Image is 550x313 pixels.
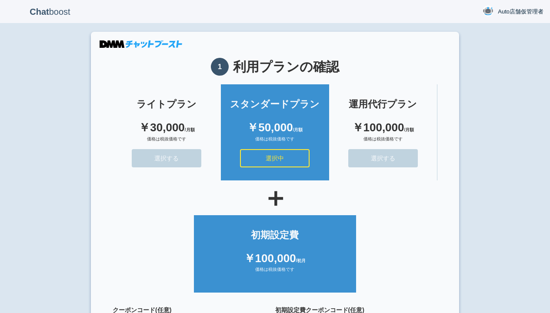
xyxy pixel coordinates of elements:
[211,58,229,76] span: 1
[30,7,49,17] b: Chat
[121,136,212,149] div: 価格は税抜価格です
[338,120,428,136] div: ￥100,000
[293,127,303,132] span: /月額
[483,6,493,17] img: User Image
[404,127,414,132] span: /月額
[121,120,212,136] div: ￥30,000
[338,97,428,111] div: 運用代行プラン
[132,149,201,167] button: 選択する
[230,97,320,111] div: スタンダードプラン
[348,149,418,167] button: 選択する
[121,97,212,111] div: ライトプラン
[113,58,437,76] h1: 利用プランの確認
[185,127,195,132] span: /月額
[296,258,306,263] span: /初月
[230,120,320,136] div: ￥50,000
[203,250,347,266] div: ￥100,000
[203,266,347,280] div: 価格は税抜価格です
[100,40,182,48] img: DMMチャットブースト
[7,1,93,23] p: boost
[113,185,437,211] div: ＋
[338,136,428,149] div: 価格は税抜価格です
[203,228,347,242] div: 初期設定費
[240,149,310,167] button: 選択中
[498,7,543,16] span: Auto店舗仮管理者
[230,136,320,149] div: 価格は税抜価格です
